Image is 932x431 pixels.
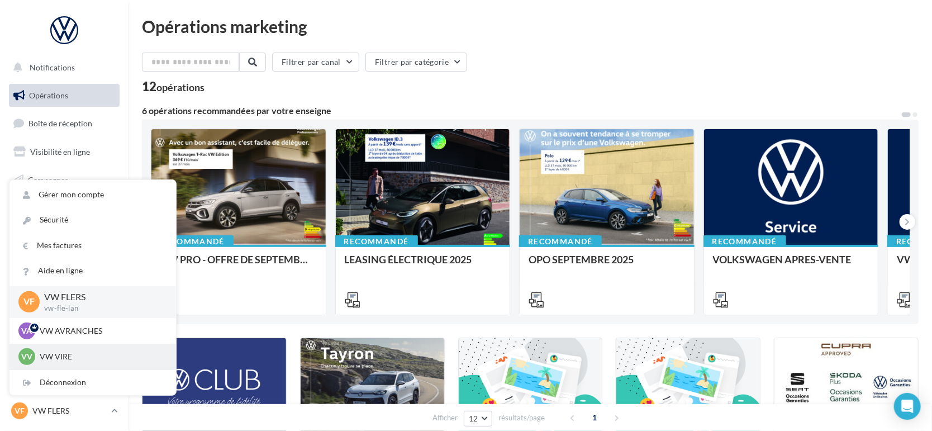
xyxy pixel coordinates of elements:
span: Afficher [432,413,458,423]
div: 6 opérations recommandées par votre enseigne [142,106,901,115]
a: Gérer mon compte [9,182,176,207]
div: LEASING ÉLECTRIQUE 2025 [345,254,501,276]
div: Déconnexion [9,370,176,395]
a: Campagnes DataOnDemand [7,316,122,349]
div: OPO SEPTEMBRE 2025 [529,254,685,276]
a: Sécurité [9,207,176,233]
p: vw-fle-lan [44,304,158,314]
span: 12 [469,414,478,423]
p: VW AVRANCHES [40,325,163,337]
p: VW FLERS [32,405,107,416]
span: VV [21,351,32,362]
span: résultats/page [498,413,545,423]
a: Aide en ligne [9,258,176,283]
button: Notifications [7,56,117,79]
div: Recommandé [703,235,786,248]
span: 1 [586,409,604,427]
button: 12 [464,411,492,427]
span: VF [15,405,25,416]
div: opérations [156,82,205,92]
span: Campagnes [28,174,68,184]
div: 12 [142,80,205,93]
span: Opérations [29,91,68,100]
a: Campagnes [7,168,122,192]
a: Contacts [7,196,122,219]
div: VW PRO - OFFRE DE SEPTEMBRE 25 [160,254,317,276]
p: VW FLERS [44,291,158,304]
button: Filtrer par canal [272,53,359,72]
a: Calendrier [7,252,122,275]
div: VOLKSWAGEN APRES-VENTE [713,254,869,276]
a: Mes factures [9,233,176,258]
a: Médiathèque [7,224,122,247]
span: VF [23,296,35,309]
a: PLV et print personnalisable [7,279,122,312]
div: Recommandé [519,235,602,248]
a: VF VW FLERS [9,400,120,421]
a: Visibilité en ligne [7,140,122,164]
span: Notifications [30,63,75,72]
a: Opérations [7,84,122,107]
div: Opérations marketing [142,18,919,35]
button: Filtrer par catégorie [365,53,467,72]
a: Boîte de réception [7,111,122,135]
div: Recommandé [335,235,418,248]
span: VA [22,325,32,337]
div: Recommandé [151,235,234,248]
span: Boîte de réception [28,119,92,128]
span: Visibilité en ligne [30,147,90,157]
p: VW VIRE [40,351,163,362]
div: Open Intercom Messenger [894,393,921,420]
